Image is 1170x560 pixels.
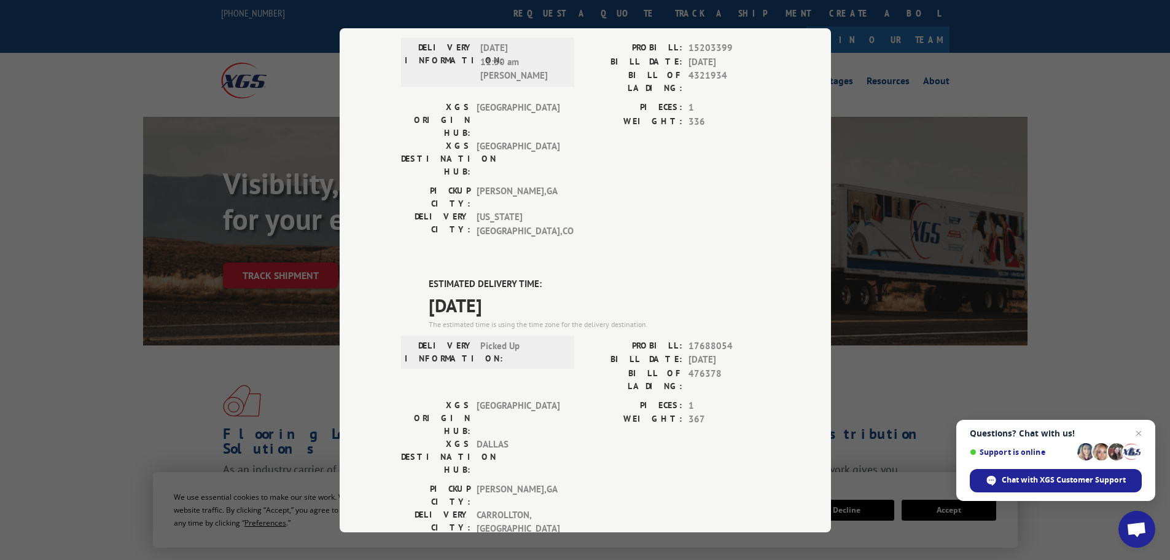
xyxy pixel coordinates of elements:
label: XGS DESTINATION HUB: [401,437,470,476]
label: DELIVERY CITY: [401,210,470,238]
div: The estimated time is using the time zone for the delivery destination. [429,318,770,329]
div: Open chat [1118,511,1155,548]
span: Chat with XGS Customer Support [1002,475,1126,486]
span: [PERSON_NAME] , GA [477,482,560,508]
span: DALLAS [477,437,560,476]
span: [GEOGRAPHIC_DATA] [477,101,560,140]
label: DELIVERY INFORMATION: [405,339,474,365]
span: [DATE] [688,353,770,367]
span: [GEOGRAPHIC_DATA] [477,140,560,178]
span: 1 [688,101,770,115]
label: DELIVERY INFORMATION: [405,41,474,83]
span: [DATE] [688,55,770,69]
label: PIECES: [585,398,682,412]
label: WEIGHT: [585,412,682,427]
span: Support is online [970,448,1073,457]
label: PROBILL: [585,41,682,55]
label: BILL OF LADING: [585,366,682,392]
label: PICKUP CITY: [401,482,470,508]
label: XGS ORIGIN HUB: [401,398,470,437]
span: 1 [688,398,770,412]
label: BILL DATE: [585,55,682,69]
span: Picked Up [480,339,563,365]
label: XGS DESTINATION HUB: [401,140,470,178]
label: BILL OF LADING: [585,69,682,95]
span: [GEOGRAPHIC_DATA] [477,398,560,437]
label: PIECES: [585,101,682,115]
label: DELIVERY CITY: [401,508,470,535]
label: XGS ORIGIN HUB: [401,101,470,140]
label: ESTIMATED DELIVERY TIME: [429,277,770,291]
span: 367 [688,412,770,427]
span: [DATE] 11:30 am [PERSON_NAME] [480,41,563,83]
span: DELIVERED [429,4,770,32]
label: BILL DATE: [585,353,682,367]
span: [PERSON_NAME] , GA [477,184,560,210]
label: PICKUP CITY: [401,184,470,210]
span: Questions? Chat with us! [970,428,1142,438]
label: PROBILL: [585,339,682,353]
span: Close chat [1131,426,1146,441]
span: [US_STATE][GEOGRAPHIC_DATA] , CO [477,210,560,238]
span: CARROLLTON , [GEOGRAPHIC_DATA] [477,508,560,535]
span: 336 [688,114,770,128]
span: 4321934 [688,69,770,95]
span: 15203399 [688,41,770,55]
span: [DATE] [429,291,770,318]
span: 476378 [688,366,770,392]
div: Chat with XGS Customer Support [970,469,1142,492]
label: WEIGHT: [585,114,682,128]
span: 17688054 [688,339,770,353]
